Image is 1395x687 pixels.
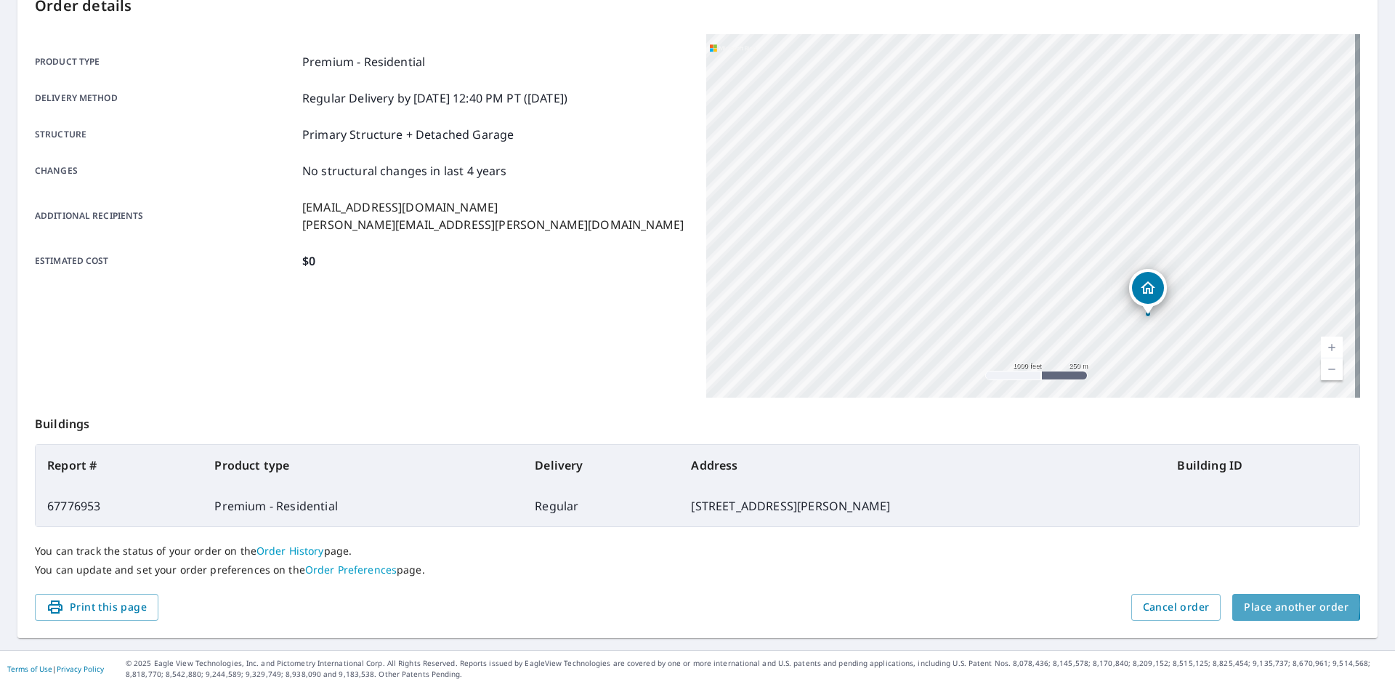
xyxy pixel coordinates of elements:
p: No structural changes in last 4 years [302,162,507,180]
p: Changes [35,162,296,180]
p: Premium - Residential [302,53,425,71]
th: Product type [203,445,523,486]
p: You can track the status of your order on the page. [35,545,1360,558]
a: Order History [256,544,324,558]
th: Address [679,445,1165,486]
a: Current Level 15, Zoom Out [1321,358,1343,380]
p: You can update and set your order preferences on the page. [35,563,1360,576]
span: Cancel order [1143,598,1210,616]
p: Additional recipients [35,198,296,233]
button: Print this page [35,594,158,621]
p: Delivery method [35,89,296,107]
span: Place another order [1244,598,1348,616]
p: © 2025 Eagle View Technologies, Inc. and Pictometry International Corp. All Rights Reserved. Repo... [126,658,1388,680]
p: Buildings [35,398,1360,444]
button: Place another order [1232,594,1360,621]
p: Structure [35,126,296,143]
p: | [7,664,104,673]
p: Primary Structure + Detached Garage [302,126,514,143]
a: Privacy Policy [57,664,104,674]
p: Estimated cost [35,252,296,270]
a: Current Level 15, Zoom In [1321,337,1343,358]
span: Print this page [46,598,147,616]
td: [STREET_ADDRESS][PERSON_NAME] [679,486,1165,526]
td: Regular [523,486,679,526]
p: $0 [302,252,315,270]
th: Delivery [523,445,679,486]
button: Cancel order [1131,594,1221,621]
a: Order Preferences [305,563,397,576]
p: [EMAIL_ADDRESS][DOMAIN_NAME] [302,198,684,216]
p: Regular Delivery by [DATE] 12:40 PM PT ([DATE]) [302,89,567,107]
a: Terms of Use [7,664,52,674]
div: Dropped pin, building 1, Residential property, 2816 Saint Johns Ave Lancaster, TX 75146 [1129,269,1167,314]
td: 67776953 [36,486,203,526]
td: Premium - Residential [203,486,523,526]
p: Product type [35,53,296,71]
th: Report # [36,445,203,486]
th: Building ID [1165,445,1359,486]
p: [PERSON_NAME][EMAIL_ADDRESS][PERSON_NAME][DOMAIN_NAME] [302,216,684,233]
